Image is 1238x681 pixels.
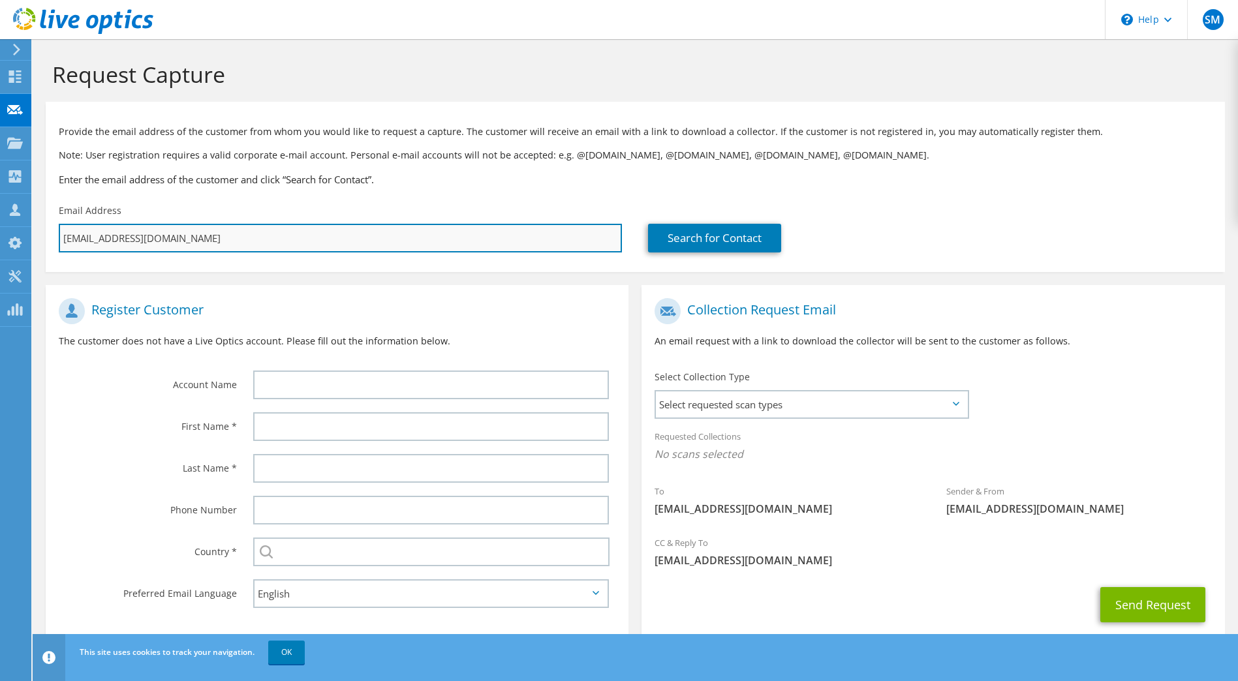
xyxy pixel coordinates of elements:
[655,371,750,384] label: Select Collection Type
[642,423,1224,471] div: Requested Collections
[655,502,920,516] span: [EMAIL_ADDRESS][DOMAIN_NAME]
[59,298,609,324] h1: Register Customer
[59,148,1212,162] p: Note: User registration requires a valid corporate e-mail account. Personal e-mail accounts will ...
[80,646,255,658] span: This site uses cookies to track your navigation.
[648,224,781,252] a: Search for Contact
[59,579,237,600] label: Preferred Email Language
[655,298,1205,324] h1: Collection Request Email
[59,537,237,558] label: Country *
[59,204,121,217] label: Email Address
[59,125,1212,139] p: Provide the email address of the customer from whom you would like to request a capture. The cust...
[1100,587,1205,622] button: Send Request
[946,502,1212,516] span: [EMAIL_ADDRESS][DOMAIN_NAME]
[1203,9,1224,30] span: SM
[656,391,967,417] span: Select requested scan types
[59,496,237,517] label: Phone Number
[655,334,1211,348] p: An email request with a link to download the collector will be sent to the customer as follows.
[933,477,1225,522] div: Sender & From
[59,334,615,348] p: The customer does not have a Live Optics account. Please fill out the information below.
[59,172,1212,187] h3: Enter the email address of the customer and click “Search for Contact”.
[655,553,1211,567] span: [EMAIL_ADDRESS][DOMAIN_NAME]
[642,529,1224,574] div: CC & Reply To
[1121,14,1133,25] svg: \n
[59,412,237,433] label: First Name *
[655,447,1211,461] span: No scans selected
[642,477,933,522] div: To
[52,61,1212,88] h1: Request Capture
[268,641,305,664] a: OK
[59,371,237,391] label: Account Name
[59,454,237,475] label: Last Name *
